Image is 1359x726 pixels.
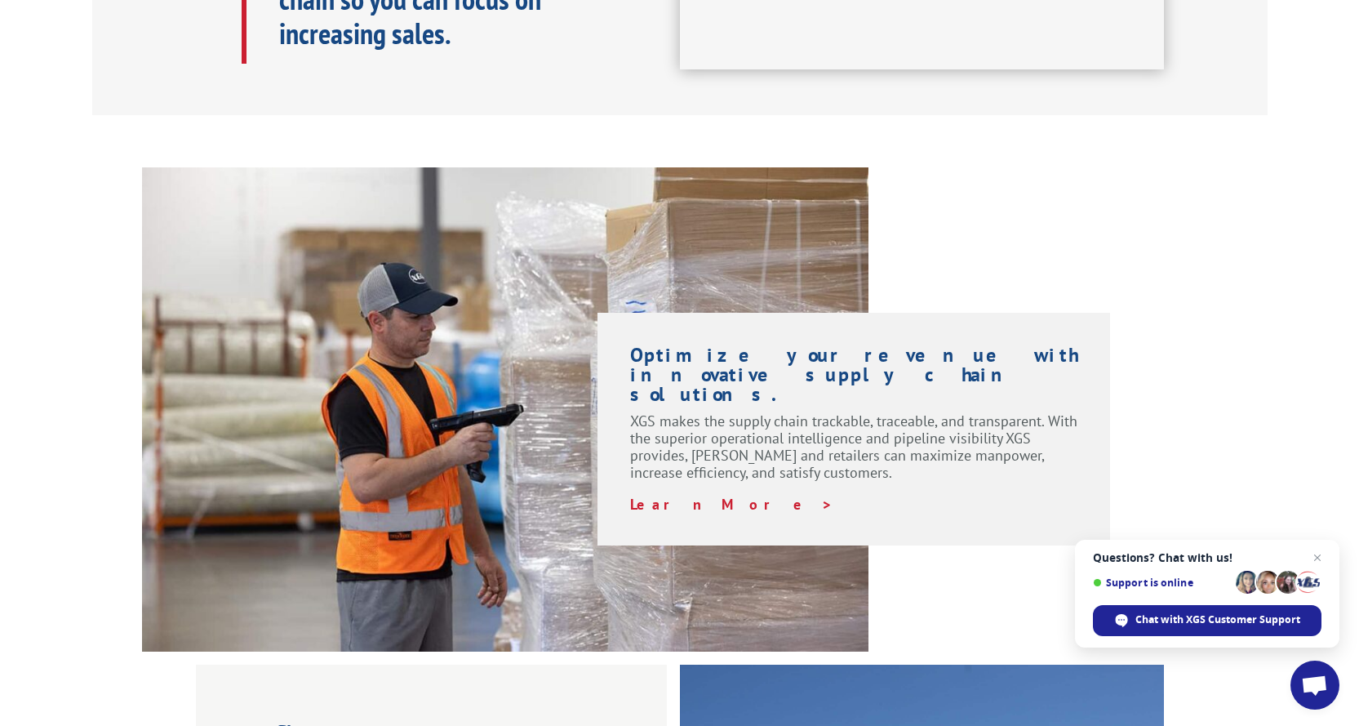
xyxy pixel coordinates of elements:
[142,167,868,652] img: XGS-Photos232
[630,412,1078,496] p: XGS makes the supply chain trackable, traceable, and transparent. With the superior operational i...
[1093,551,1321,564] span: Questions? Chat with us!
[1093,605,1321,636] div: Chat with XGS Customer Support
[1135,612,1300,627] span: Chat with XGS Customer Support
[1093,577,1230,589] span: Support is online
[1308,548,1327,568] span: Close chat
[1290,661,1339,710] div: Open chat
[630,345,1078,412] h1: Optimize your revenue with innovative supply chain solutions.
[630,495,833,514] a: Learn More >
